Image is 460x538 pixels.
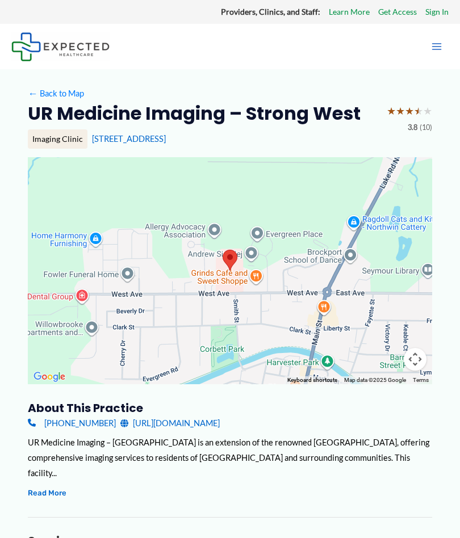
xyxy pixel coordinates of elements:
[329,5,370,19] a: Learn More
[120,415,220,431] a: [URL][DOMAIN_NAME]
[396,102,405,121] span: ★
[28,89,38,99] span: ←
[28,102,361,125] h2: UR Medicine Imaging – Strong West
[28,401,432,415] h3: About this practice
[425,5,449,19] a: Sign In
[287,376,337,384] button: Keyboard shortcuts
[405,102,414,121] span: ★
[92,134,166,144] a: [STREET_ADDRESS]
[11,32,110,61] img: Expected Healthcare Logo - side, dark font, small
[28,86,84,101] a: ←Back to Map
[28,415,116,431] a: [PHONE_NUMBER]
[344,377,406,383] span: Map data ©2025 Google
[420,121,432,134] span: (10)
[425,35,449,58] button: Main menu toggle
[28,435,432,481] div: UR Medicine Imaging – [GEOGRAPHIC_DATA] is an extension of the renowned [GEOGRAPHIC_DATA], offeri...
[28,129,87,149] div: Imaging Clinic
[404,348,426,371] button: Map camera controls
[221,7,320,16] strong: Providers, Clinics, and Staff:
[413,377,429,383] a: Terms (opens in new tab)
[31,369,68,384] a: Open this area in Google Maps (opens a new window)
[387,102,396,121] span: ★
[408,121,417,134] span: 3.8
[28,486,66,499] button: Read More
[31,369,68,384] img: Google
[423,102,432,121] span: ★
[414,102,423,121] span: ★
[378,5,417,19] a: Get Access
